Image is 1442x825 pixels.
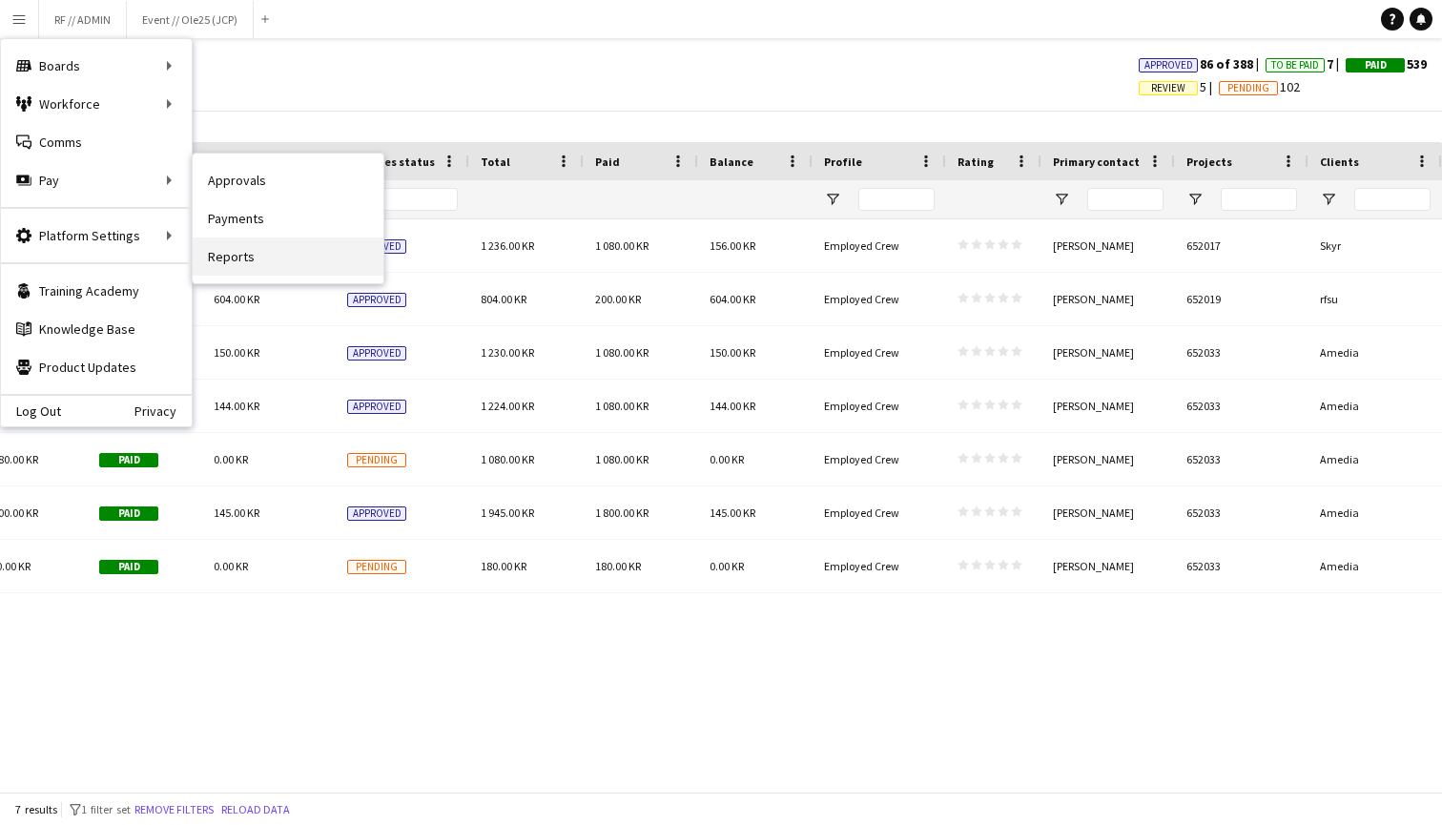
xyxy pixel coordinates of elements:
button: Open Filter Menu [1186,191,1204,208]
span: Employed Crew [824,238,899,253]
div: Amedia [1308,326,1442,379]
div: Amedia [1308,433,1442,485]
span: 539 [1346,55,1427,72]
a: Approvals [193,161,383,199]
span: 7 [1266,55,1346,72]
div: 652033 [1175,433,1308,485]
span: Approved [347,506,406,521]
span: 5 [1139,78,1219,95]
span: 1 080.00 KR [595,452,649,466]
span: Projects [1186,155,1232,169]
div: Workforce [1,85,192,123]
span: Employed Crew [824,292,899,306]
div: 652017 [1175,219,1308,272]
span: Paid [99,560,158,574]
button: Reload data [217,799,294,820]
span: 86 of 388 [1139,55,1266,72]
div: Amedia [1308,380,1442,432]
button: Remove filters [131,799,217,820]
button: Event // Ole25 (JCP) [127,1,254,38]
span: Primary contact [1053,155,1140,169]
a: Privacy [134,403,192,419]
span: 180.00 KR [595,559,641,573]
button: Open Filter Menu [1053,191,1070,208]
span: 604.00 KR [214,292,259,306]
div: 652033 [1175,540,1308,592]
span: 1 800.00 KR [595,505,649,520]
input: Primary contact Filter Input [1087,188,1164,211]
div: 652033 [1175,326,1308,379]
div: Platform Settings [1,217,192,255]
span: 150.00 KR [214,345,259,360]
span: 1 filter set [81,802,131,816]
span: Paid [99,506,158,521]
span: 1 224.00 KR [481,399,534,413]
span: 604.00 KR [710,292,755,306]
span: Paid [99,453,158,467]
span: Balance [710,155,753,169]
div: Amedia [1308,486,1442,539]
button: RF // ADMIN [39,1,127,38]
span: 180.00 KR [481,559,526,573]
span: Pending [347,453,406,467]
div: Boards [1,47,192,85]
input: Expenses status Filter Input [381,188,458,211]
div: [PERSON_NAME] [1041,540,1175,592]
div: [PERSON_NAME] [1041,273,1175,325]
span: 1 230.00 KR [481,345,534,360]
span: 145.00 KR [710,505,755,520]
div: Amedia [1308,540,1442,592]
span: 144.00 KR [214,399,259,413]
span: 102 [1219,78,1300,95]
a: Reports [193,237,383,276]
span: Expenses status [347,155,435,169]
div: 652019 [1175,273,1308,325]
span: Employed Crew [824,559,899,573]
span: 1 945.00 KR [481,505,534,520]
span: Total [481,155,510,169]
span: Approved [347,400,406,414]
span: Employed Crew [824,399,899,413]
span: Profile [824,155,862,169]
div: [PERSON_NAME] [1041,326,1175,379]
span: Approved [347,293,406,307]
button: Open Filter Menu [1320,191,1337,208]
span: 1 080.00 KR [595,238,649,253]
div: [PERSON_NAME] [1041,380,1175,432]
span: 150.00 KR [710,345,755,360]
div: Skyr [1308,219,1442,272]
a: Knowledge Base [1,310,192,348]
input: Clients Filter Input [1354,188,1431,211]
span: Approved [347,346,406,361]
span: 804.00 KR [481,292,526,306]
span: 1 080.00 KR [481,452,534,466]
input: Projects Filter Input [1221,188,1297,211]
span: 0.00 KR [710,559,744,573]
span: Rating [958,155,994,169]
span: Employed Crew [824,452,899,466]
a: Log Out [1,403,61,419]
span: Approved [1144,59,1193,72]
span: Pending [347,560,406,574]
div: [PERSON_NAME] [1041,433,1175,485]
span: 156.00 KR [710,238,755,253]
span: 1 236.00 KR [481,238,534,253]
span: 1 080.00 KR [595,345,649,360]
span: Employed Crew [824,345,899,360]
span: Paid [595,155,620,169]
span: To Be Paid [1271,59,1319,72]
span: 0.00 KR [214,452,248,466]
input: Profile Filter Input [858,188,935,211]
div: 652033 [1175,380,1308,432]
span: 144.00 KR [710,399,755,413]
span: Paid [1365,59,1387,72]
div: Pay [1,161,192,199]
a: Payments [193,199,383,237]
a: Training Academy [1,272,192,310]
span: Clients [1320,155,1359,169]
span: 1 080.00 KR [595,399,649,413]
span: Pending [1227,82,1269,94]
span: 200.00 KR [595,292,641,306]
span: Review [1151,82,1185,94]
div: 652033 [1175,486,1308,539]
